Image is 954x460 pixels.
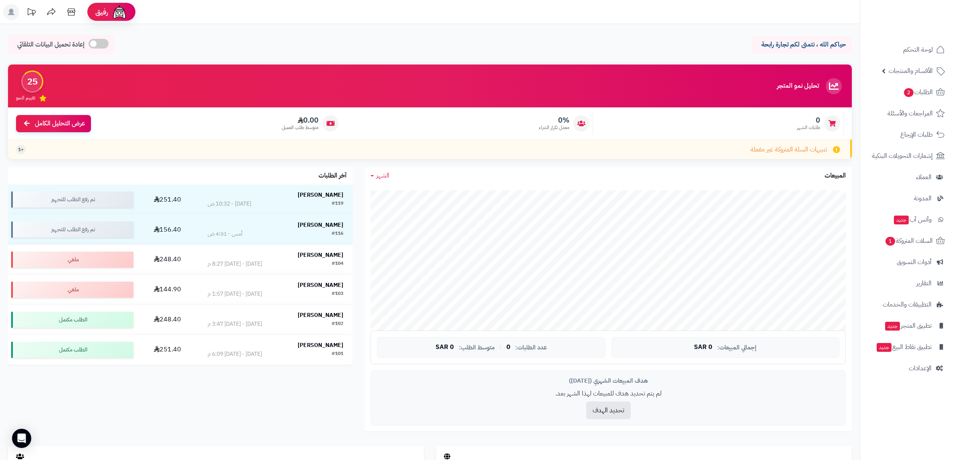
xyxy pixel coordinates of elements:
[865,83,949,102] a: الطلبات2
[332,230,343,238] div: #116
[777,83,819,90] h3: تحليل نمو المتجر
[865,146,949,165] a: إشعارات التحويلات البنكية
[282,124,319,131] span: متوسط طلب العميل
[208,200,251,208] div: [DATE] - 10:32 ص
[887,108,933,119] span: المراجعات والأسئلة
[865,337,949,357] a: تطبيق نقاط البيعجديد
[11,342,133,358] div: الطلب مكتمل
[208,320,262,328] div: [DATE] - [DATE] 3:47 م
[883,299,932,310] span: التطبيقات والخدمات
[909,363,932,374] span: الإعدادات
[865,40,949,59] a: لوحة التحكم
[35,119,85,128] span: عرض التحليل الكامل
[298,191,343,199] strong: [PERSON_NAME]
[137,185,198,214] td: 251.40
[889,65,933,77] span: الأقسام والمنتجات
[885,237,895,246] span: 1
[371,171,389,180] a: الشهر
[885,322,900,331] span: جديد
[865,252,949,272] a: أدوات التسويق
[298,311,343,319] strong: [PERSON_NAME]
[539,124,569,131] span: معدل تكرار الشراء
[586,401,631,419] button: تحديد الهدف
[11,252,133,268] div: ملغي
[137,335,198,365] td: 251.40
[376,171,389,180] span: الشهر
[865,125,949,144] a: طلبات الإرجاع
[515,344,547,351] span: عدد الطلبات:
[797,124,820,131] span: طلبات الشهر
[893,214,932,225] span: وآتس آب
[903,44,933,55] span: لوحة التحكم
[18,146,24,153] span: +1
[11,222,133,238] div: تم رفع الطلب للتجهيز
[758,40,846,49] p: حياكم الله ، نتمنى لكم تجارة رابحة
[208,230,242,238] div: أمس - 4:01 ص
[894,216,909,224] span: جديد
[137,275,198,305] td: 144.90
[298,251,343,259] strong: [PERSON_NAME]
[298,281,343,289] strong: [PERSON_NAME]
[11,282,133,298] div: ملغي
[914,193,932,204] span: المدونة
[137,245,198,274] td: 248.40
[111,4,127,20] img: ai-face.png
[459,344,495,351] span: متوسط الطلب:
[877,343,891,352] span: جديد
[11,312,133,328] div: الطلب مكتمل
[797,116,820,125] span: 0
[12,429,31,448] div: Open Intercom Messenger
[865,316,949,335] a: تطبيق المتجرجديد
[865,295,949,314] a: التطبيقات والخدمات
[865,359,949,378] a: الإعدادات
[21,4,41,22] a: تحديثات المنصة
[17,40,85,49] span: إعادة تحميل البيانات التلقائي
[876,341,932,353] span: تطبيق نقاط البيع
[539,116,569,125] span: 0%
[16,95,35,101] span: تقييم النمو
[500,344,502,350] span: |
[282,116,319,125] span: 0.00
[506,344,510,351] span: 0
[903,87,933,98] span: الطلبات
[137,305,198,335] td: 248.40
[900,20,946,36] img: logo-2.png
[865,104,949,123] a: المراجعات والأسئلة
[332,320,343,328] div: #102
[897,256,932,268] span: أدوات التسويق
[900,129,933,140] span: طلبات الإرجاع
[298,341,343,349] strong: [PERSON_NAME]
[904,88,914,97] span: 2
[16,115,91,132] a: عرض التحليل الكامل
[885,235,933,246] span: السلات المتروكة
[825,172,846,180] h3: المبيعات
[872,150,933,161] span: إشعارات التحويلات البنكية
[884,320,932,331] span: تطبيق المتجر
[208,260,262,268] div: [DATE] - [DATE] 8:27 م
[916,171,932,183] span: العملاء
[11,192,133,208] div: تم رفع الطلب للتجهيز
[377,377,839,385] div: هدف المبيعات الشهري ([DATE])
[436,344,454,351] span: 0 SAR
[865,189,949,208] a: المدونة
[319,172,347,180] h3: آخر الطلبات
[332,200,343,208] div: #119
[717,344,756,351] span: إجمالي المبيعات:
[865,274,949,293] a: التقارير
[916,278,932,289] span: التقارير
[137,215,198,244] td: 156.40
[332,290,343,298] div: #103
[298,221,343,229] strong: [PERSON_NAME]
[208,350,262,358] div: [DATE] - [DATE] 6:09 م
[332,350,343,358] div: #101
[377,389,839,398] p: لم يتم تحديد هدف للمبيعات لهذا الشهر بعد.
[95,7,108,17] span: رفيق
[750,145,827,154] span: تنبيهات السلة المتروكة غير مفعلة
[208,290,262,298] div: [DATE] - [DATE] 1:57 م
[865,210,949,229] a: وآتس آبجديد
[332,260,343,268] div: #104
[865,231,949,250] a: السلات المتروكة1
[865,167,949,187] a: العملاء
[694,344,712,351] span: 0 SAR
